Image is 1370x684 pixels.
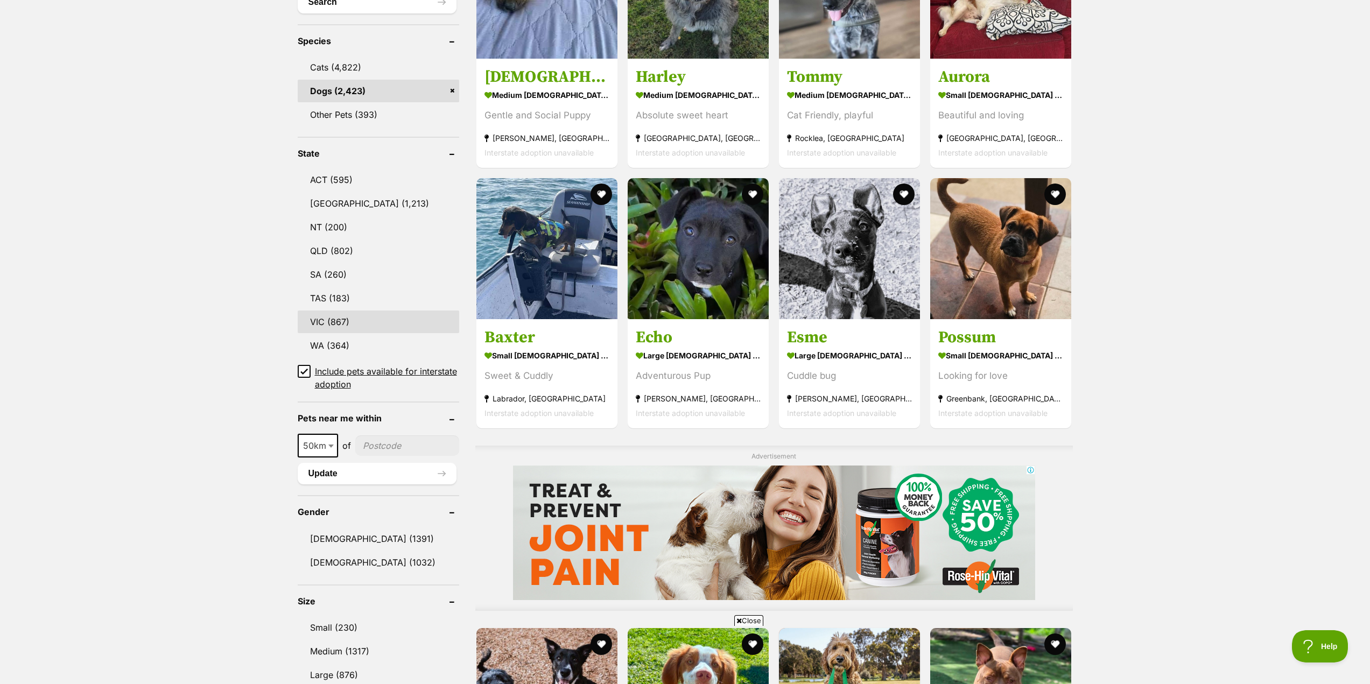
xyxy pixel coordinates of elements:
[298,507,459,517] header: Gender
[636,108,761,123] div: Absolute sweet heart
[779,319,920,428] a: Esme large [DEMOGRAPHIC_DATA] Dog Cuddle bug [PERSON_NAME], [GEOGRAPHIC_DATA] Interstate adoption...
[484,408,594,418] span: Interstate adoption unavailable
[636,408,745,418] span: Interstate adoption unavailable
[298,216,459,238] a: NT (200)
[298,596,459,606] header: Size
[787,108,912,123] div: Cat Friendly, playful
[298,239,459,262] a: QLD (802)
[476,59,617,168] a: [DEMOGRAPHIC_DATA] medium [DEMOGRAPHIC_DATA] Dog Gentle and Social Puppy [PERSON_NAME], [GEOGRAPH...
[591,184,612,205] button: favourite
[299,438,337,453] span: 50km
[628,59,769,168] a: Harley medium [DEMOGRAPHIC_DATA] Dog Absolute sweet heart [GEOGRAPHIC_DATA], [GEOGRAPHIC_DATA] In...
[475,446,1073,611] div: Advertisement
[298,365,459,391] a: Include pets available for interstate adoption
[298,36,459,46] header: Species
[484,327,609,348] h3: Baxter
[636,327,761,348] h3: Echo
[938,108,1063,123] div: Beautiful and loving
[938,327,1063,348] h3: Possum
[938,348,1063,363] strong: small [DEMOGRAPHIC_DATA] Dog
[636,131,761,145] strong: [GEOGRAPHIC_DATA], [GEOGRAPHIC_DATA]
[298,56,459,79] a: Cats (4,822)
[298,149,459,158] header: State
[938,369,1063,383] div: Looking for love
[315,365,459,391] span: Include pets available for interstate adoption
[298,551,459,574] a: [DEMOGRAPHIC_DATA] (1032)
[489,630,881,679] iframe: Advertisement
[476,178,617,319] img: Baxter - Dachshund Dog
[298,168,459,191] a: ACT (595)
[484,348,609,363] strong: small [DEMOGRAPHIC_DATA] Dog
[787,348,912,363] strong: large [DEMOGRAPHIC_DATA] Dog
[636,148,745,157] span: Interstate adoption unavailable
[298,80,459,102] a: Dogs (2,423)
[938,67,1063,87] h3: Aurora
[628,178,769,319] img: Echo - Great Dane Dog
[298,334,459,357] a: WA (364)
[930,59,1071,168] a: Aurora small [DEMOGRAPHIC_DATA] Dog Beautiful and loving [GEOGRAPHIC_DATA], [GEOGRAPHIC_DATA] Int...
[787,408,896,418] span: Interstate adoption unavailable
[787,148,896,157] span: Interstate adoption unavailable
[298,616,459,639] a: Small (230)
[484,67,609,87] h3: [DEMOGRAPHIC_DATA]
[787,391,912,406] strong: [PERSON_NAME], [GEOGRAPHIC_DATA]
[779,178,920,319] img: Esme - Great Dane Dog
[636,391,761,406] strong: [PERSON_NAME], [GEOGRAPHIC_DATA]
[636,67,761,87] h3: Harley
[787,131,912,145] strong: Rocklea, [GEOGRAPHIC_DATA]
[298,463,456,484] button: Update
[636,369,761,383] div: Adventurous Pup
[355,435,459,456] input: postcode
[938,87,1063,103] strong: small [DEMOGRAPHIC_DATA] Dog
[930,319,1071,428] a: Possum small [DEMOGRAPHIC_DATA] Dog Looking for love Greenbank, [GEOGRAPHIC_DATA] Interstate adop...
[298,640,459,662] a: Medium (1317)
[938,408,1048,418] span: Interstate adoption unavailable
[1292,630,1348,662] iframe: Help Scout Beacon - Open
[484,148,594,157] span: Interstate adoption unavailable
[1045,633,1066,655] button: favourite
[893,184,915,205] button: favourite
[938,131,1063,145] strong: [GEOGRAPHIC_DATA], [GEOGRAPHIC_DATA]
[298,434,338,457] span: 50km
[787,327,912,348] h3: Esme
[779,59,920,168] a: Tommy medium [DEMOGRAPHIC_DATA] Dog Cat Friendly, playful Rocklea, [GEOGRAPHIC_DATA] Interstate a...
[342,439,351,452] span: of
[298,263,459,286] a: SA (260)
[628,319,769,428] a: Echo large [DEMOGRAPHIC_DATA] Dog Adventurous Pup [PERSON_NAME], [GEOGRAPHIC_DATA] Interstate ado...
[484,87,609,103] strong: medium [DEMOGRAPHIC_DATA] Dog
[734,615,763,626] span: Close
[938,391,1063,406] strong: Greenbank, [GEOGRAPHIC_DATA]
[484,131,609,145] strong: [PERSON_NAME], [GEOGRAPHIC_DATA]
[513,466,1035,600] iframe: Advertisement
[298,413,459,423] header: Pets near me within
[298,311,459,333] a: VIC (867)
[938,148,1048,157] span: Interstate adoption unavailable
[298,527,459,550] a: [DEMOGRAPHIC_DATA] (1391)
[787,87,912,103] strong: medium [DEMOGRAPHIC_DATA] Dog
[636,87,761,103] strong: medium [DEMOGRAPHIC_DATA] Dog
[476,319,617,428] a: Baxter small [DEMOGRAPHIC_DATA] Dog Sweet & Cuddly Labrador, [GEOGRAPHIC_DATA] Interstate adoptio...
[930,178,1071,319] img: Possum - Jack Russell Terrier x Pug Dog
[636,348,761,363] strong: large [DEMOGRAPHIC_DATA] Dog
[1045,184,1066,205] button: favourite
[298,192,459,215] a: [GEOGRAPHIC_DATA] (1,213)
[484,108,609,123] div: Gentle and Social Puppy
[742,184,763,205] button: favourite
[484,369,609,383] div: Sweet & Cuddly
[787,369,912,383] div: Cuddle bug
[484,391,609,406] strong: Labrador, [GEOGRAPHIC_DATA]
[298,103,459,126] a: Other Pets (393)
[787,67,912,87] h3: Tommy
[298,287,459,309] a: TAS (183)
